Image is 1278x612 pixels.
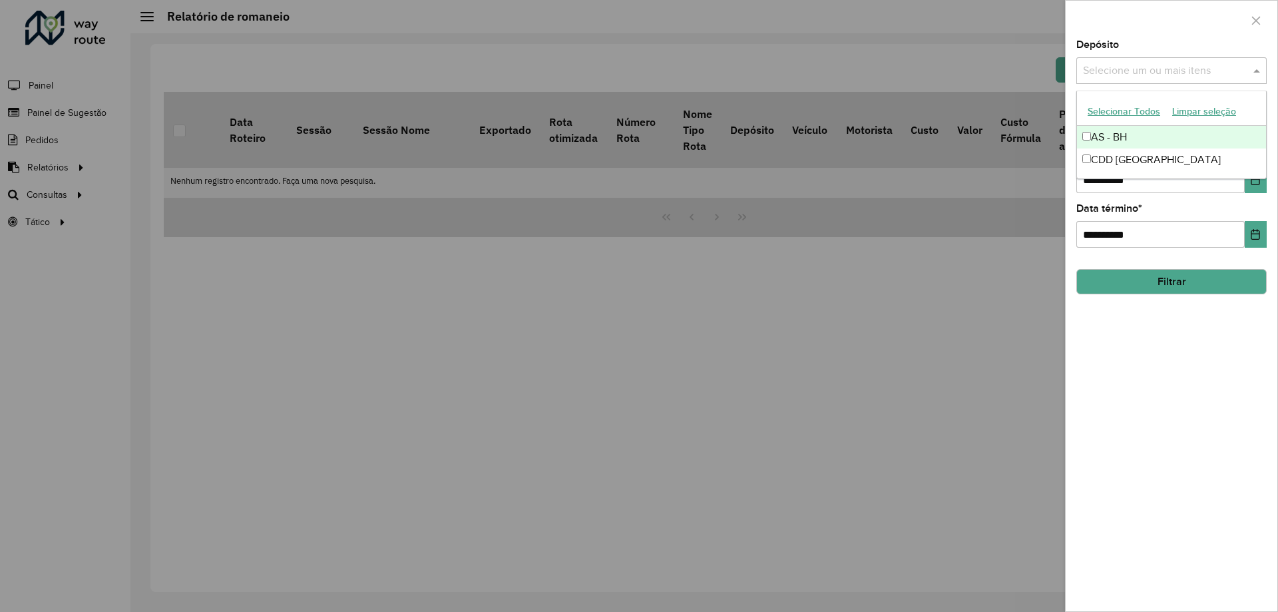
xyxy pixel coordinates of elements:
label: Depósito [1076,37,1119,53]
button: Choose Date [1245,166,1267,193]
button: Filtrar [1076,269,1267,294]
div: CDD [GEOGRAPHIC_DATA] [1077,149,1266,171]
ng-dropdown-panel: Options list [1076,91,1267,179]
label: Data término [1076,200,1142,216]
button: Limpar seleção [1166,101,1242,122]
button: Choose Date [1245,221,1267,248]
div: AS - BH [1077,126,1266,149]
button: Selecionar Todos [1082,101,1166,122]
